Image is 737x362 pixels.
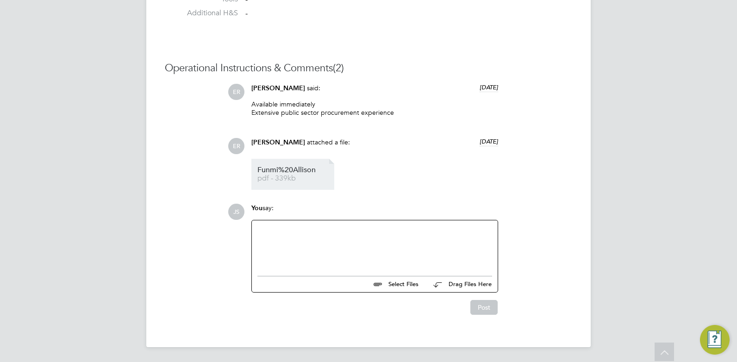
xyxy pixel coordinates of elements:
[251,100,498,117] p: Available immediately Extensive public sector procurement experience
[307,138,350,146] span: attached a file:
[165,62,572,75] h3: Operational Instructions & Comments
[228,204,244,220] span: JS
[165,8,238,18] label: Additional H&S
[470,300,498,315] button: Post
[426,275,492,294] button: Drag Files Here
[257,167,331,174] span: Funmi%20Allison
[480,137,498,145] span: [DATE]
[228,84,244,100] span: ER
[228,138,244,154] span: ER
[700,325,730,355] button: Engage Resource Center
[307,84,320,92] span: said:
[257,175,331,182] span: pdf - 339kb
[333,62,344,74] span: (2)
[480,83,498,91] span: [DATE]
[251,138,305,146] span: [PERSON_NAME]
[251,84,305,92] span: [PERSON_NAME]
[251,204,262,212] span: You
[245,9,248,18] span: -
[251,204,498,220] div: say:
[257,167,331,182] a: Funmi%20Allison pdf - 339kb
